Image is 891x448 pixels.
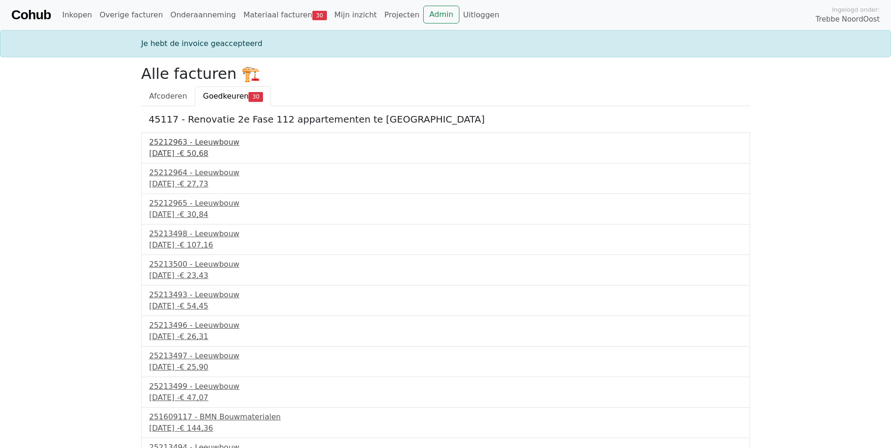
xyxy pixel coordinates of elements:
[149,350,742,362] div: 25213497 - Leeuwbouw
[149,362,742,373] div: [DATE] -
[149,331,742,342] div: [DATE] -
[149,411,742,434] a: 251609117 - BMN Bouwmaterialen[DATE] -€ 144,36
[149,228,742,239] div: 25213498 - Leeuwbouw
[459,6,503,24] a: Uitloggen
[167,6,240,24] a: Onderaanneming
[141,86,195,106] a: Afcoderen
[149,259,742,281] a: 25213500 - Leeuwbouw[DATE] -€ 23,43
[141,65,750,83] h2: Alle facturen 🏗️
[179,179,208,188] span: € 27,73
[149,270,742,281] div: [DATE] -
[179,424,213,433] span: € 144,36
[179,210,208,219] span: € 30,84
[179,301,208,310] span: € 54,45
[240,6,331,24] a: Materiaal facturen30
[149,289,742,312] a: 25213493 - Leeuwbouw[DATE] -€ 54,45
[136,38,756,49] div: Je hebt de invoice geaccepteerd
[832,5,880,14] span: Ingelogd onder:
[380,6,423,24] a: Projecten
[149,137,742,159] a: 25212963 - Leeuwbouw[DATE] -€ 50,68
[816,14,880,25] span: Trebbe NoordOost
[149,301,742,312] div: [DATE] -
[179,393,208,402] span: € 47,07
[149,392,742,403] div: [DATE] -
[149,289,742,301] div: 25213493 - Leeuwbouw
[203,92,248,100] span: Goedkeuren
[11,4,51,26] a: Cohub
[149,239,742,251] div: [DATE] -
[149,228,742,251] a: 25213498 - Leeuwbouw[DATE] -€ 107,16
[149,198,742,220] a: 25212965 - Leeuwbouw[DATE] -€ 30,84
[149,381,742,403] a: 25213499 - Leeuwbouw[DATE] -€ 47,07
[149,137,742,148] div: 25212963 - Leeuwbouw
[149,320,742,342] a: 25213496 - Leeuwbouw[DATE] -€ 26,31
[149,320,742,331] div: 25213496 - Leeuwbouw
[58,6,95,24] a: Inkopen
[179,332,208,341] span: € 26,31
[423,6,459,23] a: Admin
[331,6,381,24] a: Mijn inzicht
[96,6,167,24] a: Overige facturen
[149,167,742,190] a: 25212964 - Leeuwbouw[DATE] -€ 27,73
[179,149,208,158] span: € 50,68
[312,11,327,20] span: 30
[149,92,187,100] span: Afcoderen
[149,350,742,373] a: 25213497 - Leeuwbouw[DATE] -€ 25,90
[149,209,742,220] div: [DATE] -
[149,148,742,159] div: [DATE] -
[149,259,742,270] div: 25213500 - Leeuwbouw
[149,178,742,190] div: [DATE] -
[248,92,263,101] span: 30
[149,167,742,178] div: 25212964 - Leeuwbouw
[149,423,742,434] div: [DATE] -
[195,86,271,106] a: Goedkeuren30
[149,381,742,392] div: 25213499 - Leeuwbouw
[179,240,213,249] span: € 107,16
[149,411,742,423] div: 251609117 - BMN Bouwmaterialen
[149,114,743,125] h5: 45117 - Renovatie 2e Fase 112 appartementen te [GEOGRAPHIC_DATA]
[179,271,208,280] span: € 23,43
[149,198,742,209] div: 25212965 - Leeuwbouw
[179,363,208,371] span: € 25,90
